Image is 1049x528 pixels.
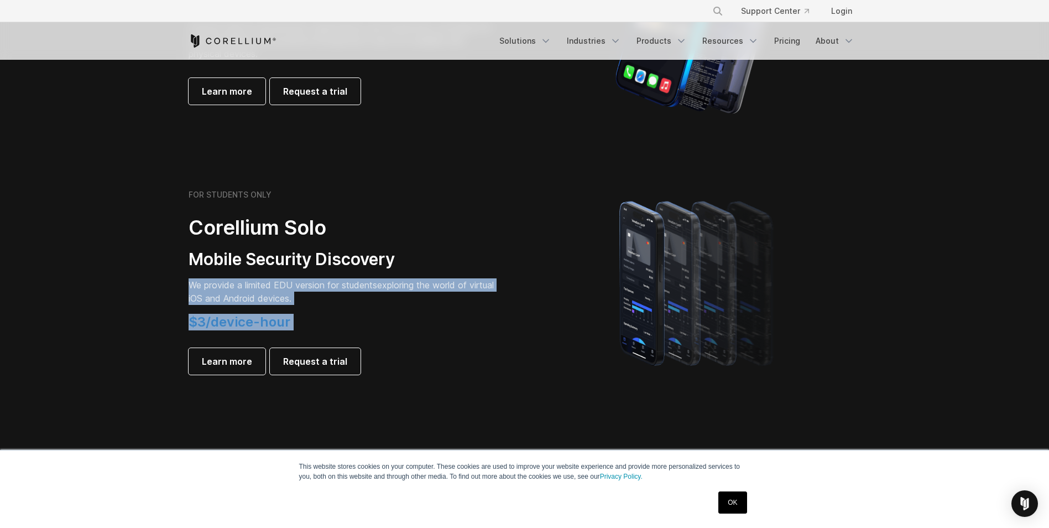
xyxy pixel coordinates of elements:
img: A lineup of four iPhone models becoming more gradient and blurred [597,185,799,379]
a: Corellium Home [189,34,276,48]
a: Request a trial [270,78,361,105]
a: Request a trial [270,348,361,375]
h2: Corellium Solo [189,215,498,240]
a: Privacy Policy. [600,473,643,480]
a: Support Center [732,1,818,21]
p: exploring the world of virtual iOS and Android devices. [189,278,498,305]
a: Industries [560,31,628,51]
p: This website stores cookies on your computer. These cookies are used to improve your website expe... [299,462,750,482]
div: Navigation Menu [493,31,861,51]
a: Pricing [768,31,807,51]
a: Resources [696,31,765,51]
button: Search [708,1,728,21]
a: Solutions [493,31,558,51]
span: $3/device-hour [189,314,290,330]
a: Learn more [189,348,265,375]
span: Request a trial [283,355,347,368]
div: Open Intercom Messenger [1011,490,1038,517]
span: Request a trial [283,85,347,98]
span: Learn more [202,355,252,368]
a: About [809,31,861,51]
h6: FOR STUDENTS ONLY [189,190,272,200]
a: OK [718,491,747,514]
h3: Mobile Security Discovery [189,249,498,270]
a: Products [630,31,693,51]
span: We provide a limited EDU version for students [189,279,377,291]
span: Learn more [202,85,252,98]
a: Login [822,1,861,21]
a: Learn more [189,78,265,105]
div: Navigation Menu [699,1,861,21]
